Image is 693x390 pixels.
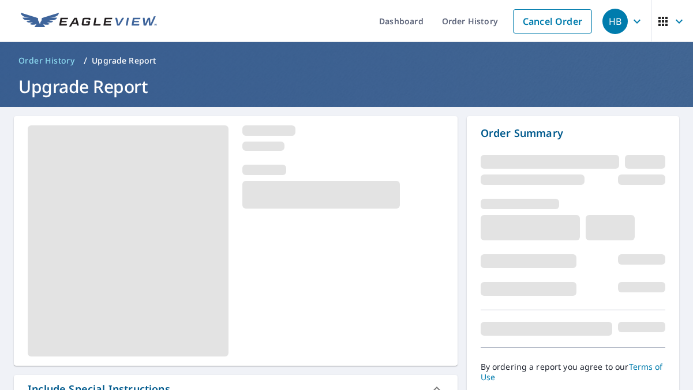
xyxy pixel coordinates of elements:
[14,51,679,70] nav: breadcrumb
[481,362,665,382] p: By ordering a report you agree to our
[14,51,79,70] a: Order History
[513,9,592,34] a: Cancel Order
[84,54,87,68] li: /
[18,55,74,66] span: Order History
[481,125,665,141] p: Order Summary
[14,75,679,98] h1: Upgrade Report
[92,55,156,66] p: Upgrade Report
[21,13,157,30] img: EV Logo
[481,361,663,382] a: Terms of Use
[602,9,628,34] div: HB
